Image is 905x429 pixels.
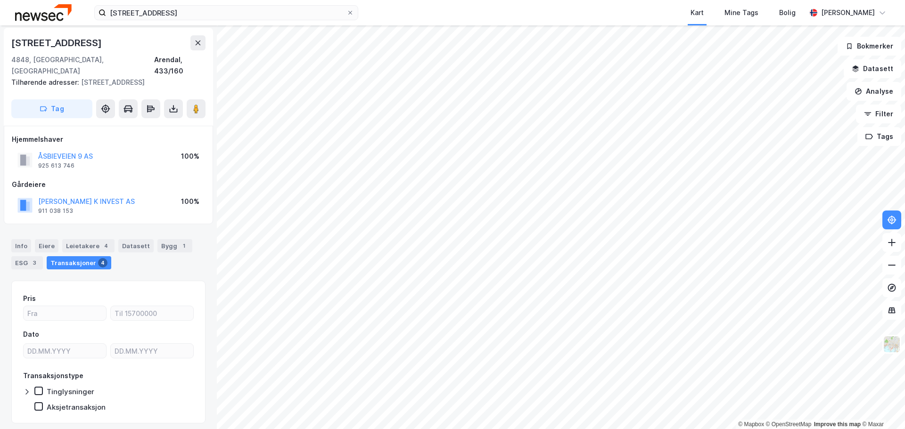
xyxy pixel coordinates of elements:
div: Pris [23,293,36,304]
div: Transaksjonstype [23,370,83,381]
div: Arendal, 433/160 [154,54,206,77]
button: Bokmerker [838,37,901,56]
div: Eiere [35,239,58,252]
a: Improve this map [814,421,861,428]
button: Analyse [847,82,901,101]
input: Til 15700000 [111,306,193,320]
div: Transaksjoner [47,256,111,269]
div: 100% [181,151,199,162]
iframe: Chat Widget [858,384,905,429]
a: Mapbox [738,421,764,428]
button: Tags [857,127,901,146]
div: [STREET_ADDRESS] [11,77,198,88]
div: Hjemmelshaver [12,134,205,145]
div: 911 038 153 [38,207,73,215]
img: newsec-logo.f6e21ccffca1b3a03d2d.png [15,4,72,21]
div: Dato [23,329,39,340]
input: DD.MM.YYYY [111,344,193,358]
div: ESG [11,256,43,269]
div: 3 [30,258,39,267]
div: [STREET_ADDRESS] [11,35,104,50]
div: Datasett [118,239,154,252]
div: Gårdeiere [12,179,205,190]
div: [PERSON_NAME] [821,7,875,18]
span: Tilhørende adresser: [11,78,81,86]
input: DD.MM.YYYY [24,344,106,358]
div: 925 613 746 [38,162,74,170]
div: Bolig [779,7,796,18]
div: Kart [691,7,704,18]
div: Bygg [157,239,192,252]
div: Mine Tags [724,7,758,18]
div: 4 [101,241,111,251]
div: 1 [179,241,189,251]
button: Datasett [844,59,901,78]
div: 4848, [GEOGRAPHIC_DATA], [GEOGRAPHIC_DATA] [11,54,154,77]
input: Fra [24,306,106,320]
div: Aksjetransaksjon [47,403,106,412]
div: Info [11,239,31,252]
button: Tag [11,99,92,118]
div: 100% [181,196,199,207]
img: Z [883,335,901,353]
div: Leietakere [62,239,115,252]
button: Filter [856,105,901,123]
div: 4 [98,258,107,267]
div: Tinglysninger [47,387,94,396]
input: Søk på adresse, matrikkel, gårdeiere, leietakere eller personer [106,6,346,20]
a: OpenStreetMap [766,421,812,428]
